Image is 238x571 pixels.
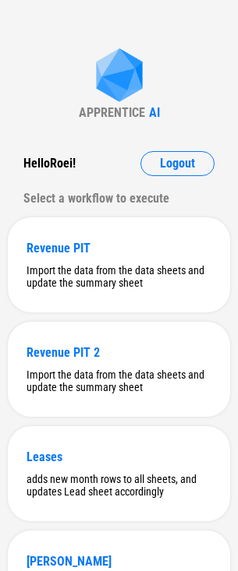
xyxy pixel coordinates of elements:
div: APPRENTICE [79,105,145,120]
div: AI [149,105,160,120]
div: adds new month rows to all sheets, and updates Lead sheet accordingly [27,473,211,498]
div: Select a workflow to execute [23,186,215,211]
img: Apprentice AI [88,48,151,105]
div: [PERSON_NAME] [27,554,211,569]
div: Leases [27,449,211,464]
div: Import the data from the data sheets and update the summary sheet [27,264,211,289]
div: Revenue PIT [27,241,211,256]
div: Hello Roei ! [23,151,76,176]
button: Logout [140,151,215,176]
span: Logout [160,157,195,170]
div: Revenue PIT 2 [27,345,211,360]
div: Import the data from the data sheets and update the summary sheet [27,368,211,393]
